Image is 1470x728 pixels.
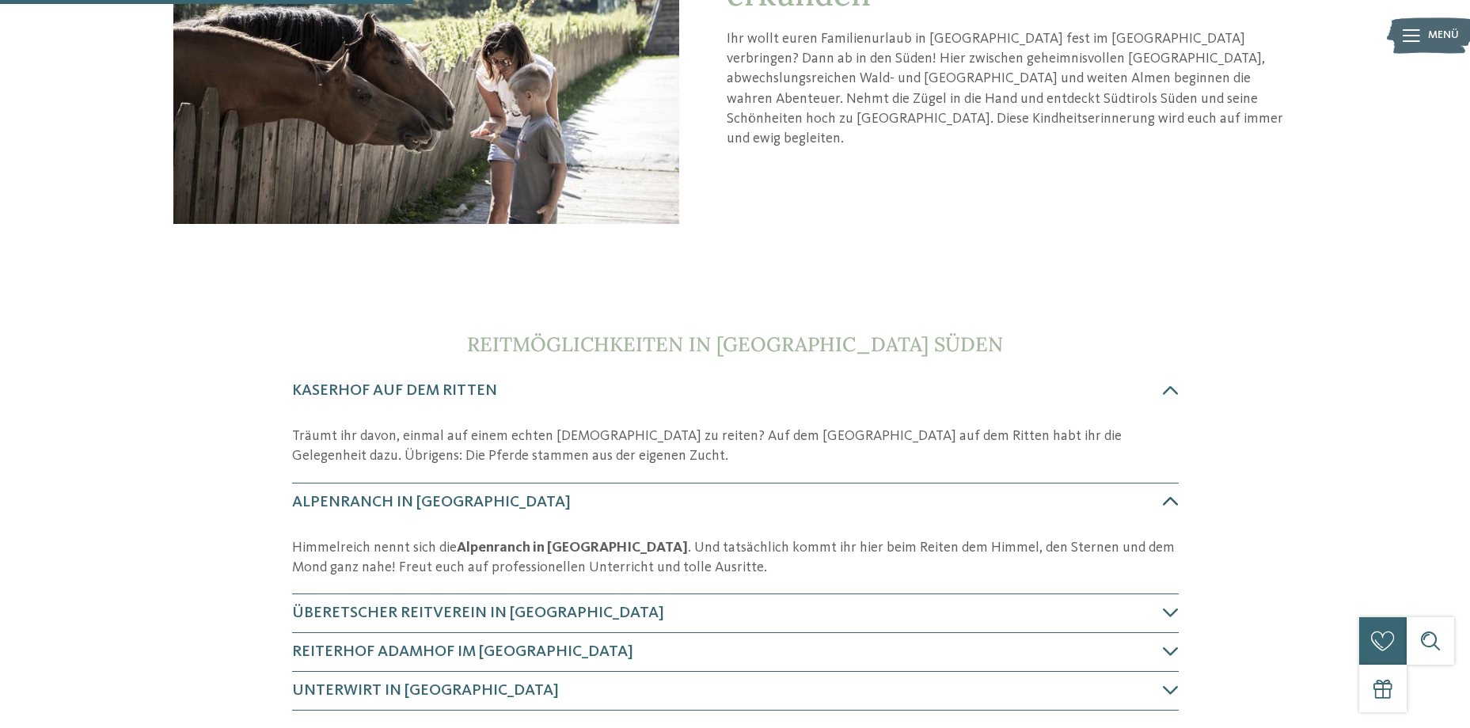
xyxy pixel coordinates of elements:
span: Alpenranch in [GEOGRAPHIC_DATA] [292,495,571,510]
p: Träumt ihr davon, einmal auf einem echten [DEMOGRAPHIC_DATA] zu reiten? Auf dem [GEOGRAPHIC_DATA]... [292,427,1179,466]
p: Himmelreich nennt sich die . Und tatsächlich kommt ihr hier beim Reiten dem Himmel, den Sternen u... [292,538,1179,578]
span: Unterwirt in [GEOGRAPHIC_DATA] [292,683,559,699]
p: Ihr wollt euren Familienurlaub in [GEOGRAPHIC_DATA] fest im [GEOGRAPHIC_DATA] verbringen? Dann ab... [727,29,1297,149]
strong: Alpenranch in [GEOGRAPHIC_DATA] [457,540,688,555]
span: Reitmöglichkeiten in [GEOGRAPHIC_DATA] Süden [467,332,1003,357]
span: Reiterhof Adamhof im [GEOGRAPHIC_DATA] [292,644,633,660]
span: Kaserhof auf dem Ritten [292,383,497,399]
span: Überetscher Reitverein in [GEOGRAPHIC_DATA] [292,605,664,621]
